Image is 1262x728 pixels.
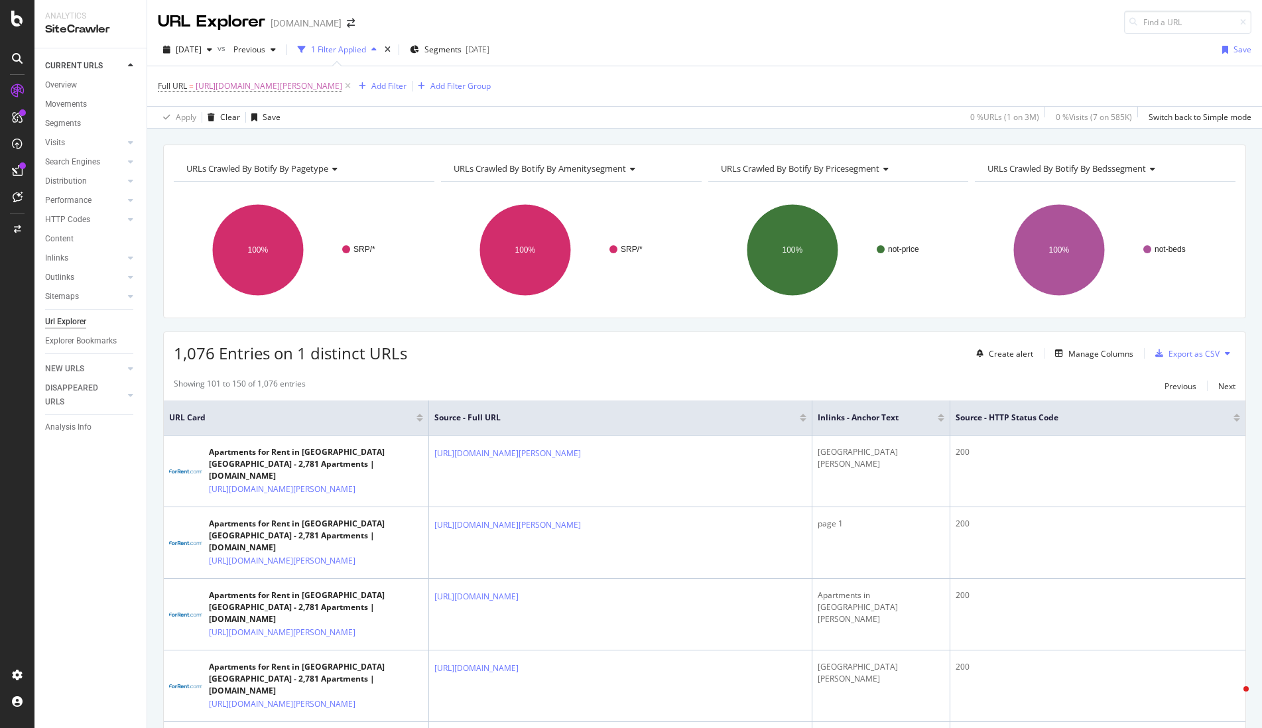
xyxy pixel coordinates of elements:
div: Apply [176,111,196,123]
span: URLs Crawled By Botify By amenitysegment [454,162,626,174]
a: [URL][DOMAIN_NAME][PERSON_NAME] [209,554,355,568]
span: URLs Crawled By Botify By pricesegment [721,162,879,174]
a: Overview [45,78,137,92]
div: [DOMAIN_NAME] [271,17,342,30]
button: Save [1217,39,1251,60]
a: Analysis Info [45,420,137,434]
button: Next [1218,378,1235,394]
div: CURRENT URLS [45,59,103,73]
div: Apartments for Rent in [GEOGRAPHIC_DATA] [GEOGRAPHIC_DATA] - 2,781 Apartments | [DOMAIN_NAME] [209,661,423,697]
span: Previous [228,44,265,55]
text: not-price [888,245,919,254]
span: URLs Crawled By Botify By bedssegment [987,162,1146,174]
a: [URL][DOMAIN_NAME][PERSON_NAME] [209,626,355,639]
svg: A chart. [975,192,1233,308]
button: Previous [228,39,281,60]
a: CURRENT URLS [45,59,124,73]
div: Apartments for Rent in [GEOGRAPHIC_DATA] [GEOGRAPHIC_DATA] - 2,781 Apartments | [DOMAIN_NAME] [209,446,423,482]
div: Sitemaps [45,290,79,304]
button: Apply [158,107,196,128]
div: Apartments for Rent in [GEOGRAPHIC_DATA] [GEOGRAPHIC_DATA] - 2,781 Apartments | [DOMAIN_NAME] [209,589,423,625]
div: Switch back to Simple mode [1149,111,1251,123]
div: Apartments in [GEOGRAPHIC_DATA][PERSON_NAME] [818,589,944,625]
button: Export as CSV [1150,343,1220,364]
div: HTTP Codes [45,213,90,227]
a: Performance [45,194,124,208]
div: arrow-right-arrow-left [347,19,355,28]
a: Explorer Bookmarks [45,334,137,348]
svg: A chart. [708,192,966,308]
a: Segments [45,117,137,131]
div: [GEOGRAPHIC_DATA][PERSON_NAME] [818,446,944,470]
button: Add Filter Group [412,78,491,94]
div: Visits [45,136,65,150]
div: NEW URLS [45,362,84,376]
a: [URL][DOMAIN_NAME] [434,662,519,675]
div: 200 [956,446,1240,458]
text: 100% [515,245,535,255]
a: NEW URLS [45,362,124,376]
text: 100% [782,245,802,255]
a: [URL][DOMAIN_NAME][PERSON_NAME] [434,447,581,460]
button: Save [246,107,281,128]
text: 100% [1049,245,1070,255]
a: [URL][DOMAIN_NAME][PERSON_NAME] [209,483,355,496]
button: Segments[DATE] [405,39,495,60]
div: Distribution [45,174,87,188]
div: [DATE] [466,44,489,55]
a: Url Explorer [45,315,137,329]
img: main image [169,469,202,473]
div: times [382,43,393,56]
a: Inlinks [45,251,124,265]
span: Source - HTTP Status Code [956,412,1214,424]
span: URL Card [169,412,413,424]
text: 100% [248,245,269,255]
div: Inlinks [45,251,68,265]
div: Add Filter [371,80,407,91]
div: Performance [45,194,92,208]
img: main image [169,541,202,545]
svg: A chart. [174,192,432,308]
text: SRP/* [353,245,375,254]
span: 2025 Sep. 20th [176,44,202,55]
span: = [189,80,194,91]
div: Segments [45,117,81,131]
h4: URLs Crawled By Botify By amenitysegment [451,158,690,179]
div: SiteCrawler [45,22,136,37]
a: DISAPPEARED URLS [45,381,124,409]
div: Outlinks [45,271,74,284]
div: [GEOGRAPHIC_DATA][PERSON_NAME] [818,661,944,685]
text: not-beds [1155,245,1186,254]
svg: A chart. [441,192,699,308]
a: Movements [45,97,137,111]
div: Save [263,111,281,123]
span: vs [218,42,228,54]
div: Create alert [989,348,1033,359]
span: Source - Full URL [434,412,780,424]
h4: URLs Crawled By Botify By pricesegment [718,158,957,179]
iframe: Intercom live chat [1217,683,1249,715]
button: Manage Columns [1050,345,1133,361]
a: Search Engines [45,155,124,169]
span: Inlinks - Anchor Text [818,412,918,424]
span: Segments [424,44,462,55]
div: Clear [220,111,240,123]
span: [URL][DOMAIN_NAME][PERSON_NAME] [196,77,342,95]
div: Add Filter Group [430,80,491,91]
a: Sitemaps [45,290,124,304]
div: 200 [956,518,1240,530]
div: Manage Columns [1068,348,1133,359]
h4: URLs Crawled By Botify By pagetype [184,158,422,179]
div: Apartments for Rent in [GEOGRAPHIC_DATA] [GEOGRAPHIC_DATA] - 2,781 Apartments | [DOMAIN_NAME] [209,518,423,554]
button: 1 Filter Applied [292,39,382,60]
div: Url Explorer [45,315,86,329]
div: 0 % URLs ( 1 on 3M ) [970,111,1039,123]
div: DISAPPEARED URLS [45,381,112,409]
a: [URL][DOMAIN_NAME][PERSON_NAME] [434,518,581,532]
a: Distribution [45,174,124,188]
button: Previous [1165,378,1196,394]
a: HTTP Codes [45,213,124,227]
